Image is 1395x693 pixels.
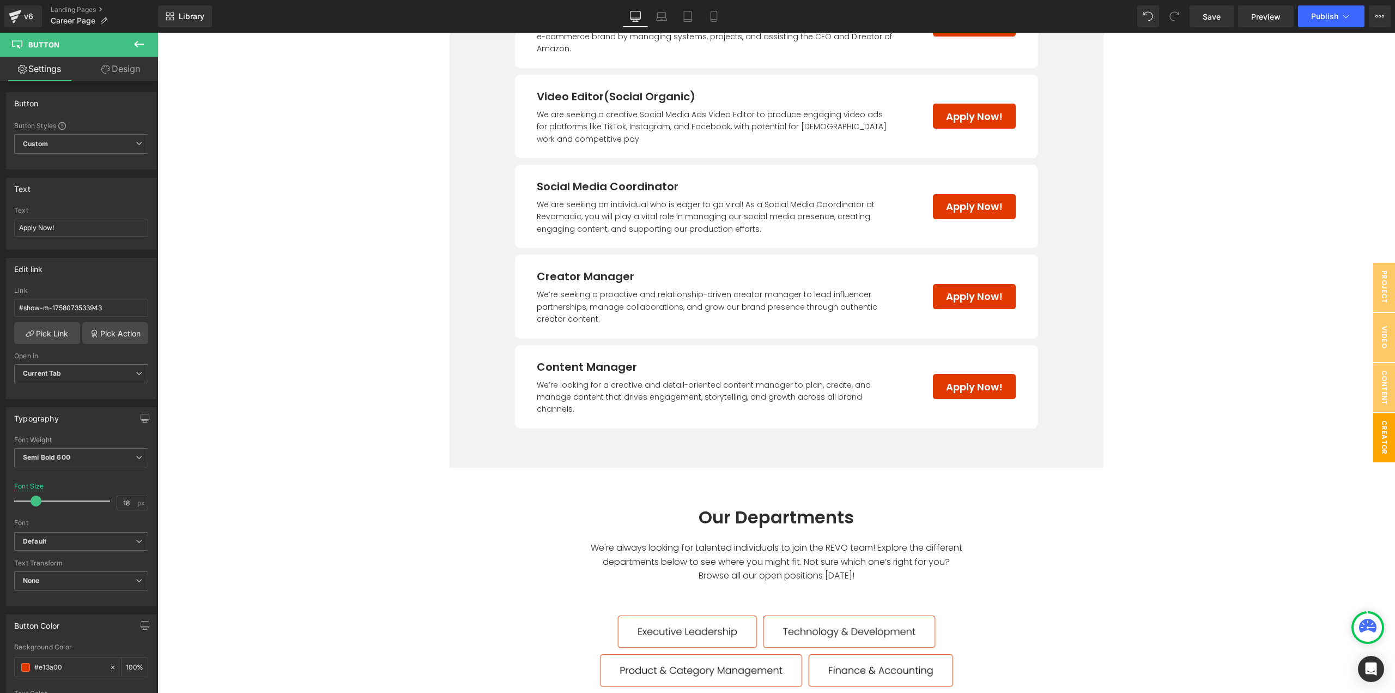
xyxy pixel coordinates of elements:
[1358,656,1384,682] div: Open Intercom Messenger
[23,369,62,377] b: Current Tab
[789,256,845,271] span: Apply Now!
[1194,280,1238,329] span: Video Editor
[379,347,715,382] span: We’re looking for a creative and detail-oriented content manager to plan, create, and manage cont...
[14,93,38,108] div: Button
[14,408,59,423] div: Typography
[23,453,70,461] b: Semi Bold 600
[775,341,859,367] a: Apply Now!
[14,258,43,274] div: Edit link
[648,5,675,27] a: Laptop
[1298,5,1364,27] button: Publish
[1163,5,1185,27] button: Redo
[1369,5,1391,27] button: More
[14,643,148,651] div: Background Color
[379,145,735,162] p: Social Media Coordinator
[1251,11,1281,22] span: Preview
[14,352,148,360] div: Open in
[1203,11,1221,22] span: Save
[14,287,148,294] div: Link
[775,251,859,277] a: Apply Now!
[1194,330,1238,379] span: Content Manager
[379,166,719,202] span: We are seeking an individual who is eager to go viral! As a Social Media Coordinator at Revomadic...
[1194,230,1238,279] span: Project manager
[14,322,80,344] a: Pick Link
[446,56,538,71] span: (Social Organic)
[34,661,104,673] input: Color
[622,5,648,27] a: Desktop
[158,5,212,27] a: New Library
[179,11,204,21] span: Library
[22,9,35,23] div: v6
[4,5,42,27] a: v6
[675,5,701,27] a: Tablet
[51,16,95,25] span: Career Page
[379,256,722,292] span: We’re seeking a proactive and relationship-driven creator manager to lead influencer partnerships...
[1238,5,1294,27] a: Preview
[14,121,148,130] div: Button Styles
[23,576,40,584] b: None
[14,436,148,444] div: Font Weight
[14,615,59,630] div: Button Color
[1194,381,1238,430] span: Creator Manager
[81,57,160,81] a: Design
[1137,5,1159,27] button: Undo
[23,537,46,546] i: Default
[28,40,59,49] span: Button
[137,499,147,507] span: px
[789,166,845,181] span: Apply Now!
[789,76,845,91] span: Apply Now!
[51,5,158,14] a: Landing Pages
[14,519,148,527] div: Font
[23,140,48,149] b: Custom
[431,474,807,495] h1: Our Departments
[433,509,807,549] span: We're always looking for talented individuals to join the REVO team! Explore the different depart...
[379,55,735,73] p: Video Editor
[14,207,148,214] div: Text
[789,347,845,361] span: Apply Now!
[14,483,44,490] div: Font Size
[379,76,731,112] span: We are seeking a creative Social Media Ads Video Editor to produce engaging video ads for platfor...
[379,235,735,252] p: Creator Manager
[775,161,859,187] a: Apply Now!
[775,70,859,97] a: Apply Now!
[1311,12,1338,21] span: Publish
[701,5,727,27] a: Mobile
[14,559,148,567] div: Text Transform
[379,326,735,343] p: Content Manager
[14,299,148,317] input: https://your-shop.myshopify.com
[82,322,148,344] a: Pick Action
[14,178,31,194] div: Text
[122,658,148,677] div: %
